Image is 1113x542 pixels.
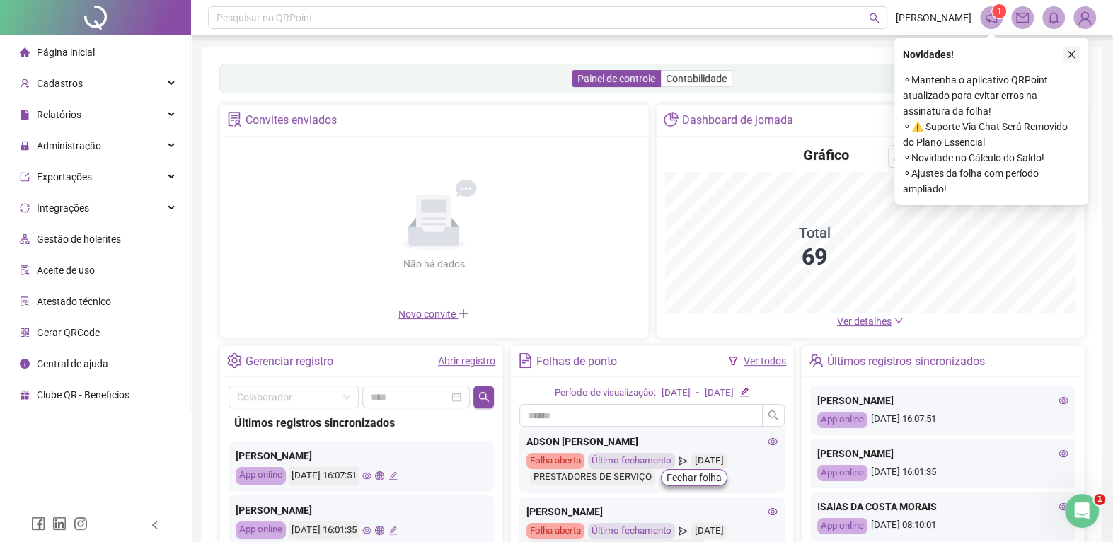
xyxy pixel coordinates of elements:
[1065,494,1099,528] iframe: Intercom live chat
[246,108,337,132] div: Convites enviados
[150,520,160,530] span: left
[588,453,675,469] div: Último fechamento
[369,256,499,272] div: Não há dados
[817,465,867,481] div: App online
[37,296,111,307] span: Atestado técnico
[20,141,30,151] span: lock
[20,203,30,213] span: sync
[20,265,30,275] span: audit
[37,265,95,276] span: Aceite de uso
[526,434,778,449] div: ADSON [PERSON_NAME]
[458,308,469,319] span: plus
[896,10,971,25] span: [PERSON_NAME]
[903,166,1080,197] span: ⚬ Ajustes da folha com período ampliado!
[236,521,286,539] div: App online
[37,109,81,120] span: Relatórios
[375,471,384,480] span: global
[662,386,691,400] div: [DATE]
[20,110,30,120] span: file
[664,112,679,127] span: pie-chart
[903,72,1080,119] span: ⚬ Mantenha o aplicativo QRPoint atualizado para evitar erros na assinatura da folha!
[289,521,359,539] div: [DATE] 16:01:35
[869,13,880,23] span: search
[20,47,30,57] span: home
[20,390,30,400] span: gift
[739,387,749,396] span: edit
[518,353,533,368] span: file-text
[37,202,89,214] span: Integrações
[679,523,688,539] span: send
[227,112,242,127] span: solution
[234,414,488,432] div: Últimos registros sincronizados
[530,469,655,485] div: PRESTADORES DE SERVIÇO
[666,73,727,84] span: Contabilidade
[37,233,121,245] span: Gestão de holerites
[837,316,904,327] a: Ver detalhes down
[526,453,584,469] div: Folha aberta
[37,358,108,369] span: Central de ajuda
[1059,449,1068,459] span: eye
[837,316,892,327] span: Ver detalhes
[20,234,30,244] span: apartment
[691,453,727,469] div: [DATE]
[803,145,849,165] h4: Gráfico
[768,437,778,446] span: eye
[1059,502,1068,512] span: eye
[691,523,727,539] div: [DATE]
[903,150,1080,166] span: ⚬ Novidade no Cálculo do Saldo!
[236,502,487,518] div: [PERSON_NAME]
[667,470,722,485] span: Fechar folha
[827,350,984,374] div: Últimos registros sincronizados
[1016,11,1029,24] span: mail
[588,523,675,539] div: Último fechamento
[817,446,1068,461] div: [PERSON_NAME]
[1094,494,1105,505] span: 1
[809,353,824,368] span: team
[236,467,286,485] div: App online
[20,328,30,338] span: qrcode
[985,11,998,24] span: notification
[478,391,490,403] span: search
[696,386,699,400] div: -
[20,79,30,88] span: user-add
[37,389,129,400] span: Clube QR - Beneficios
[817,412,1068,428] div: [DATE] 16:07:51
[20,359,30,369] span: info-circle
[20,172,30,182] span: export
[375,526,384,535] span: global
[398,309,469,320] span: Novo convite
[817,518,867,534] div: App online
[744,355,786,367] a: Ver todos
[20,296,30,306] span: solution
[817,499,1068,514] div: ISAIAS DA COSTA MORAIS
[246,350,333,374] div: Gerenciar registro
[817,412,867,428] div: App online
[74,517,88,531] span: instagram
[894,316,904,325] span: down
[289,467,359,485] div: [DATE] 16:07:51
[817,518,1068,534] div: [DATE] 08:10:01
[1074,7,1095,28] img: 88858
[52,517,67,531] span: linkedin
[31,517,45,531] span: facebook
[817,393,1068,408] div: [PERSON_NAME]
[227,353,242,368] span: setting
[997,6,1002,16] span: 1
[661,469,727,486] button: Fechar folha
[388,471,398,480] span: edit
[362,526,371,535] span: eye
[362,471,371,480] span: eye
[37,327,100,338] span: Gerar QRCode
[577,73,655,84] span: Painel de controle
[37,78,83,89] span: Cadastros
[236,448,487,463] div: [PERSON_NAME]
[37,47,95,58] span: Página inicial
[679,453,688,469] span: send
[728,356,738,366] span: filter
[555,386,656,400] div: Período de visualização:
[903,119,1080,150] span: ⚬ ⚠️ Suporte Via Chat Será Removido do Plano Essencial
[1059,396,1068,405] span: eye
[768,410,779,421] span: search
[438,355,495,367] a: Abrir registro
[1047,11,1060,24] span: bell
